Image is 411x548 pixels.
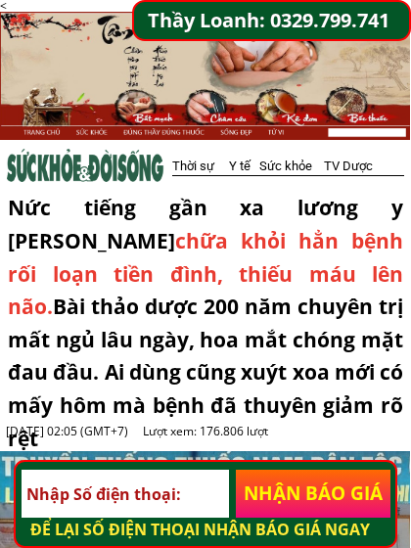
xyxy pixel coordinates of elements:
[8,194,403,254] span: Nức tiếng gần xa lương y [PERSON_NAME]
[30,518,390,543] h3: ĐỂ LẠI SỐ ĐIỆN THOẠI NHẬN BÁO GIÁ NGAY
[8,192,403,455] div: chữa khỏi hẳn bệnh rối loạn tiền đình, thiếu máu lên não.
[8,293,403,451] span: Bài thảo dược 200 năm chuyên trị mất ngủ lâu ngày, hoa mắt chóng mặt đau đầu. Ai dùng cũng xuýt x...
[236,470,390,519] p: NHẬN BÁO GIÁ
[6,422,353,440] h3: [DATE] 02:05 (GMT+7) Lượt xem: 176.806 lượt
[148,5,411,36] a: Thầy Loanh: 0329.799.741
[22,470,228,519] input: Nhập Số điện thoại:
